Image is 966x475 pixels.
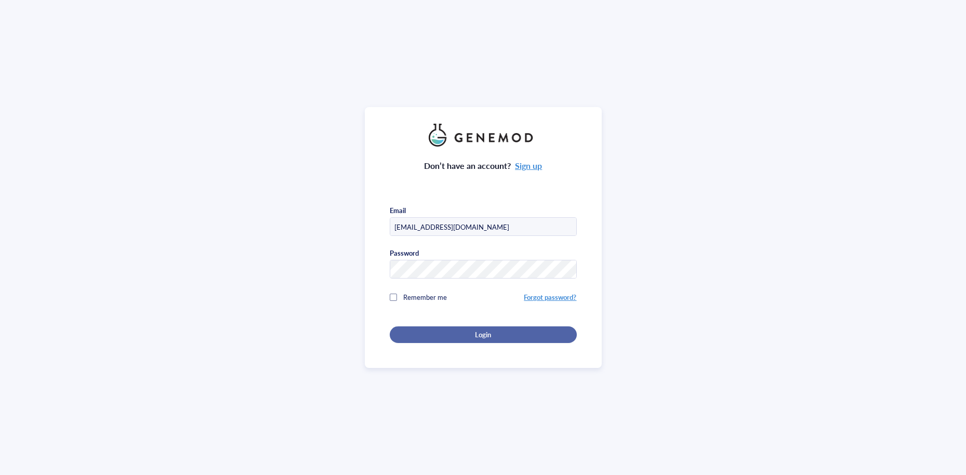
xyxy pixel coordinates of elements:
[429,124,538,147] img: genemod_logo_light-BcqUzbGq.png
[515,160,542,171] a: Sign up
[390,248,419,258] div: Password
[424,159,542,173] div: Don’t have an account?
[390,206,406,215] div: Email
[475,330,491,339] span: Login
[390,326,577,343] button: Login
[524,292,576,302] a: Forgot password?
[403,292,447,302] span: Remember me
